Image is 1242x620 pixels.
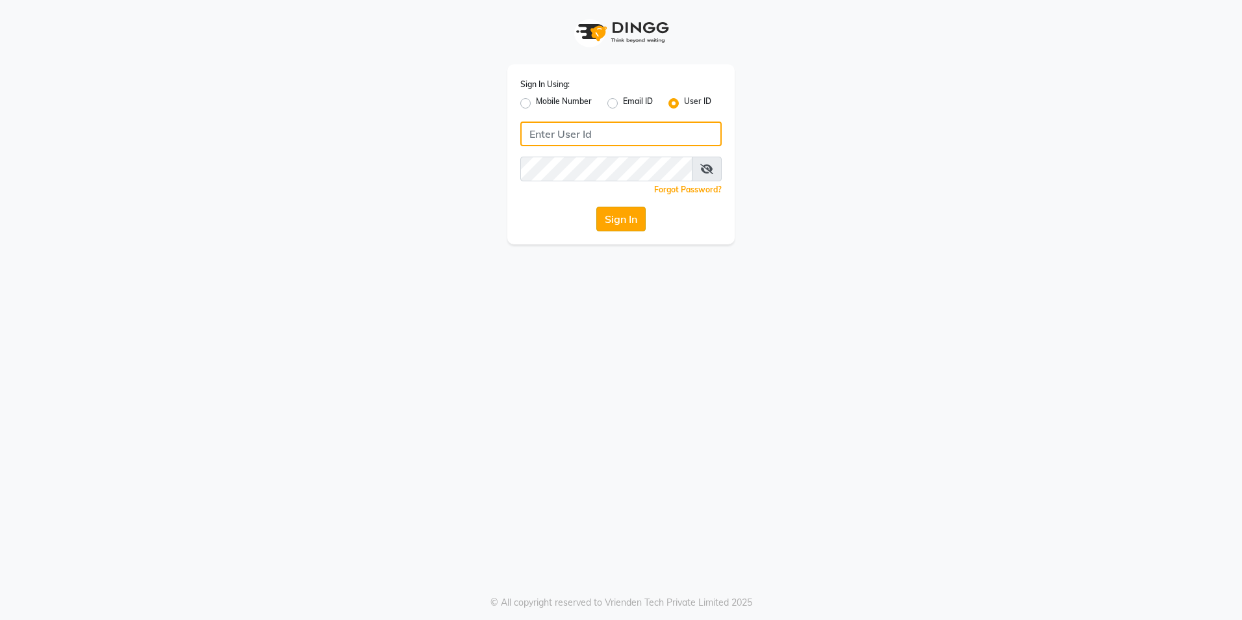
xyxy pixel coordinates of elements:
label: Mobile Number [536,96,592,111]
a: Forgot Password? [654,185,722,194]
label: Sign In Using: [520,79,570,90]
input: Username [520,122,722,146]
img: logo1.svg [569,13,673,51]
button: Sign In [596,207,646,231]
label: Email ID [623,96,653,111]
input: Username [520,157,692,181]
label: User ID [684,96,711,111]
